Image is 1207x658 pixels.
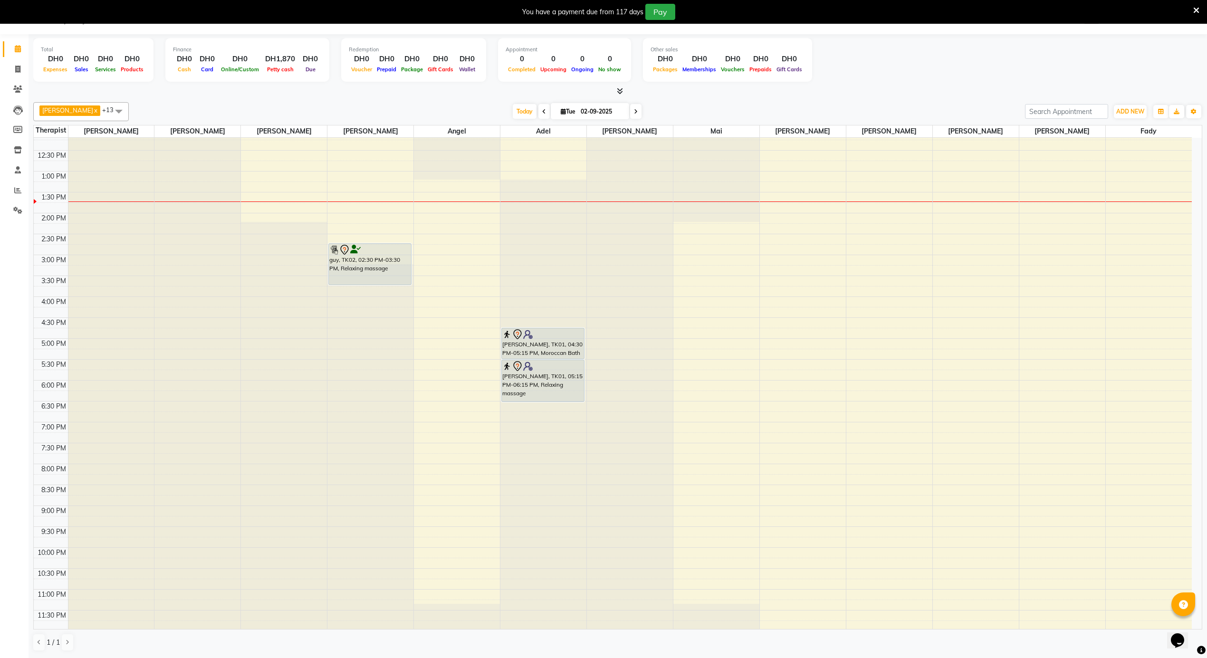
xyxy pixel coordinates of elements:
[93,106,97,114] a: x
[68,125,154,137] span: [PERSON_NAME]
[199,66,216,73] span: Card
[39,443,68,453] div: 7:30 PM
[349,66,374,73] span: Voucher
[39,213,68,223] div: 2:00 PM
[1167,620,1197,648] iframe: chat widget
[42,106,93,114] span: [PERSON_NAME]
[118,54,146,65] div: DH0
[506,54,538,65] div: 0
[36,548,68,558] div: 10:00 PM
[399,54,425,65] div: DH0
[718,66,747,73] span: Vouchers
[500,125,586,137] span: Adel
[578,105,625,119] input: 2025-09-02
[774,54,805,65] div: DH0
[47,638,60,648] span: 1 / 1
[39,297,68,307] div: 4:00 PM
[173,46,322,54] div: Finance
[425,54,456,65] div: DH0
[39,527,68,537] div: 9:30 PM
[569,66,596,73] span: Ongoing
[299,54,322,65] div: DH0
[374,54,399,65] div: DH0
[41,54,70,65] div: DH0
[569,54,596,65] div: 0
[645,4,675,20] button: Pay
[587,125,673,137] span: [PERSON_NAME]
[558,108,578,115] span: Tue
[41,46,146,54] div: Total
[219,66,261,73] span: Online/Custom
[39,464,68,474] div: 8:00 PM
[596,54,623,65] div: 0
[457,66,478,73] span: Wallet
[1019,125,1105,137] span: [PERSON_NAME]
[72,66,91,73] span: Sales
[36,590,68,600] div: 11:00 PM
[1106,125,1192,137] span: Fady
[36,151,68,161] div: 12:30 PM
[36,610,68,620] div: 11:30 PM
[718,54,747,65] div: DH0
[173,54,196,65] div: DH0
[39,485,68,495] div: 8:30 PM
[399,66,425,73] span: Package
[39,255,68,265] div: 3:00 PM
[118,66,146,73] span: Products
[747,54,774,65] div: DH0
[241,125,327,137] span: [PERSON_NAME]
[39,401,68,411] div: 6:30 PM
[93,54,118,65] div: DH0
[651,66,680,73] span: Packages
[349,46,479,54] div: Redemption
[261,54,299,65] div: DH1,870
[522,7,643,17] div: You have a payment due from 117 days
[39,192,68,202] div: 1:30 PM
[34,125,68,135] div: Therapist
[39,276,68,286] div: 3:30 PM
[154,125,240,137] span: [PERSON_NAME]
[747,66,774,73] span: Prepaids
[651,54,680,65] div: DH0
[651,46,805,54] div: Other sales
[538,54,569,65] div: 0
[39,234,68,244] div: 2:30 PM
[102,106,121,114] span: +13
[680,66,718,73] span: Memberships
[1114,105,1147,118] button: ADD NEW
[39,339,68,349] div: 5:00 PM
[327,125,413,137] span: [PERSON_NAME]
[196,54,219,65] div: DH0
[219,54,261,65] div: DH0
[538,66,569,73] span: Upcoming
[673,125,759,137] span: Mai
[680,54,718,65] div: DH0
[1116,108,1144,115] span: ADD NEW
[39,381,68,391] div: 6:00 PM
[93,66,118,73] span: Services
[456,54,479,65] div: DH0
[303,66,318,73] span: Due
[349,54,374,65] div: DH0
[70,54,93,65] div: DH0
[39,360,68,370] div: 5:30 PM
[502,360,584,401] div: [PERSON_NAME], TK01, 05:15 PM-06:15 PM, Relaxing massage
[1025,104,1108,119] input: Search Appointment
[39,318,68,328] div: 4:30 PM
[502,328,584,359] div: [PERSON_NAME], TK01, 04:30 PM-05:15 PM, Moroccan Bath - (clay/ sea salt) /اعشاب
[36,569,68,579] div: 10:30 PM
[41,66,70,73] span: Expenses
[39,172,68,181] div: 1:00 PM
[329,244,411,285] div: guy, TK02, 02:30 PM-03:30 PM, Relaxing massage
[506,66,538,73] span: Completed
[774,66,805,73] span: Gift Cards
[414,125,500,137] span: Angel
[175,66,193,73] span: Cash
[374,66,399,73] span: Prepaid
[425,66,456,73] span: Gift Cards
[933,125,1019,137] span: [PERSON_NAME]
[760,125,846,137] span: [PERSON_NAME]
[39,506,68,516] div: 9:00 PM
[265,66,296,73] span: Petty cash
[846,125,932,137] span: [PERSON_NAME]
